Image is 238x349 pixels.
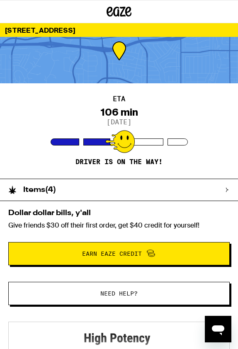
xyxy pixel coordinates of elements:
p: [DATE] [107,118,131,126]
h2: Items ( 4 ) [23,186,56,194]
div: 106 min [100,107,138,118]
span: Earn Eaze Credit [82,251,142,257]
p: Give friends $30 off their first order, get $40 credit for yourself! [8,221,230,230]
p: Driver is on the way! [75,158,163,166]
button: Need help? [8,282,230,305]
span: Need help? [100,291,138,296]
h2: ETA [113,96,125,102]
iframe: Button to launch messaging window [205,316,231,342]
button: Earn Eaze Credit [8,242,230,265]
h2: Dollar dollar bills, y'all [8,209,230,217]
